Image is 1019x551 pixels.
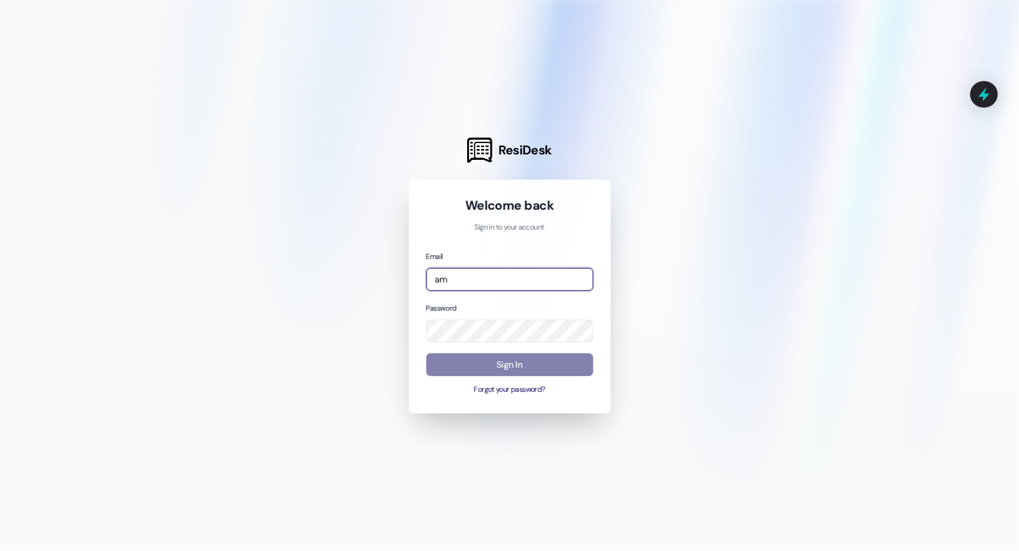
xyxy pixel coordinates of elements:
label: Password [426,303,457,313]
span: ResiDesk [498,142,552,159]
label: Email [426,252,443,261]
input: name@example.com [426,268,593,291]
h1: Welcome back [426,197,593,214]
p: Sign in to your account [426,222,593,233]
img: ResiDesk Logo [467,138,492,163]
button: Forgot your password? [426,385,593,395]
button: Sign In [426,353,593,377]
